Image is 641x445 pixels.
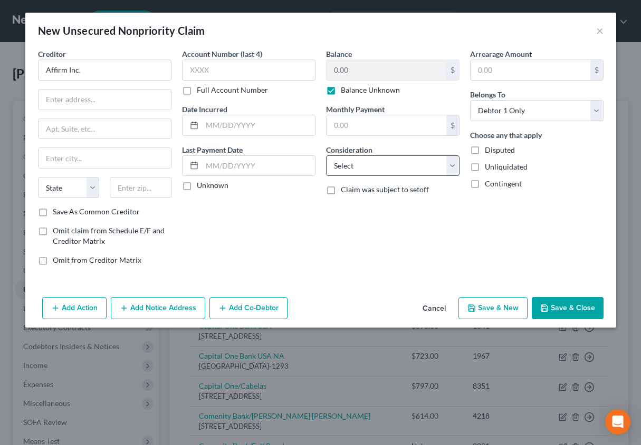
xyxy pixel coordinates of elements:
[341,85,400,95] label: Balance Unknown
[470,90,505,99] span: Belongs To
[446,115,459,135] div: $
[532,297,604,319] button: Save & Close
[471,60,590,80] input: 0.00
[53,255,141,264] span: Omit from Creditor Matrix
[485,179,522,188] span: Contingent
[470,130,542,141] label: Choose any that apply
[446,60,459,80] div: $
[39,119,171,139] input: Apt, Suite, etc...
[182,104,227,115] label: Date Incurred
[53,226,165,245] span: Omit claim from Schedule E/F and Creditor Matrix
[326,104,385,115] label: Monthly Payment
[605,409,630,434] div: Open Intercom Messenger
[458,297,528,319] button: Save & New
[39,90,171,110] input: Enter address...
[209,297,288,319] button: Add Co-Debtor
[326,48,352,60] label: Balance
[341,185,429,194] span: Claim was subject to setoff
[590,60,603,80] div: $
[111,297,205,319] button: Add Notice Address
[197,180,228,191] label: Unknown
[485,162,528,171] span: Unliquidated
[202,115,315,135] input: MM/DD/YYYY
[42,297,107,319] button: Add Action
[38,23,205,38] div: New Unsecured Nonpriority Claim
[39,148,171,168] input: Enter city...
[326,144,372,155] label: Consideration
[414,298,454,319] button: Cancel
[182,144,243,155] label: Last Payment Date
[110,177,171,198] input: Enter zip...
[182,48,262,60] label: Account Number (last 4)
[197,85,268,95] label: Full Account Number
[327,60,446,80] input: 0.00
[182,60,315,81] input: XXXX
[53,206,140,217] label: Save As Common Creditor
[202,156,315,176] input: MM/DD/YYYY
[38,50,66,58] span: Creditor
[327,115,446,135] input: 0.00
[470,48,532,60] label: Arrearage Amount
[485,145,515,154] span: Disputed
[38,60,171,81] input: Search creditor by name...
[596,24,604,37] button: ×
